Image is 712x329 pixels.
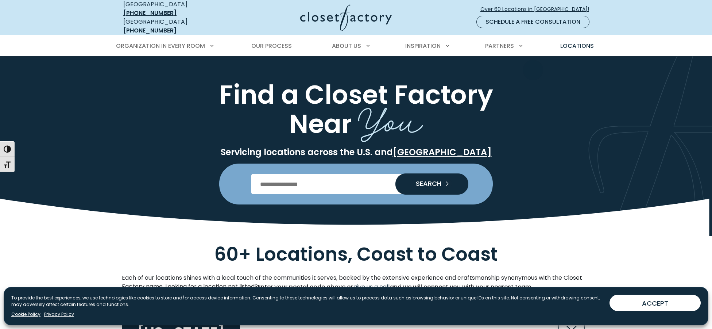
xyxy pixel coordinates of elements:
span: SEARCH [410,180,441,187]
p: To provide the best experiences, we use technologies like cookies to store and/or access device i... [11,295,604,308]
button: ACCEPT [610,295,701,311]
span: Inspiration [405,42,441,50]
input: Enter Postal Code [251,174,461,194]
a: [GEOGRAPHIC_DATA] [393,146,492,158]
img: Closet Factory Logo [300,4,392,31]
span: You [358,91,423,145]
a: Schedule a Free Consultation [476,16,589,28]
a: Over 60 Locations in [GEOGRAPHIC_DATA]! [480,3,595,16]
a: Privacy Policy [44,311,74,318]
span: Organization in Every Room [116,42,205,50]
span: Over 60 Locations in [GEOGRAPHIC_DATA]! [480,5,595,13]
span: Locations [560,42,594,50]
span: Our Process [251,42,292,50]
button: Search our Nationwide Locations [395,173,468,195]
span: Partners [485,42,514,50]
a: Cookie Policy [11,311,40,318]
span: 60+ Locations, Coast to Coast [214,241,498,267]
span: Near [289,106,352,142]
p: Each of our locations shines with a local touch of the communities it serves, backed by the exten... [122,273,590,292]
p: Servicing locations across the U.S. and [122,147,590,158]
a: [PHONE_NUMBER] [123,9,177,17]
a: give us a call [353,282,390,292]
div: [GEOGRAPHIC_DATA] [123,18,229,35]
a: [PHONE_NUMBER] [123,26,177,35]
strong: Enter your postal code above or and we will connect you with your nearest team. [258,283,533,291]
span: About Us [332,42,361,50]
nav: Primary Menu [111,36,601,56]
span: Find a Closet Factory [219,77,493,113]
